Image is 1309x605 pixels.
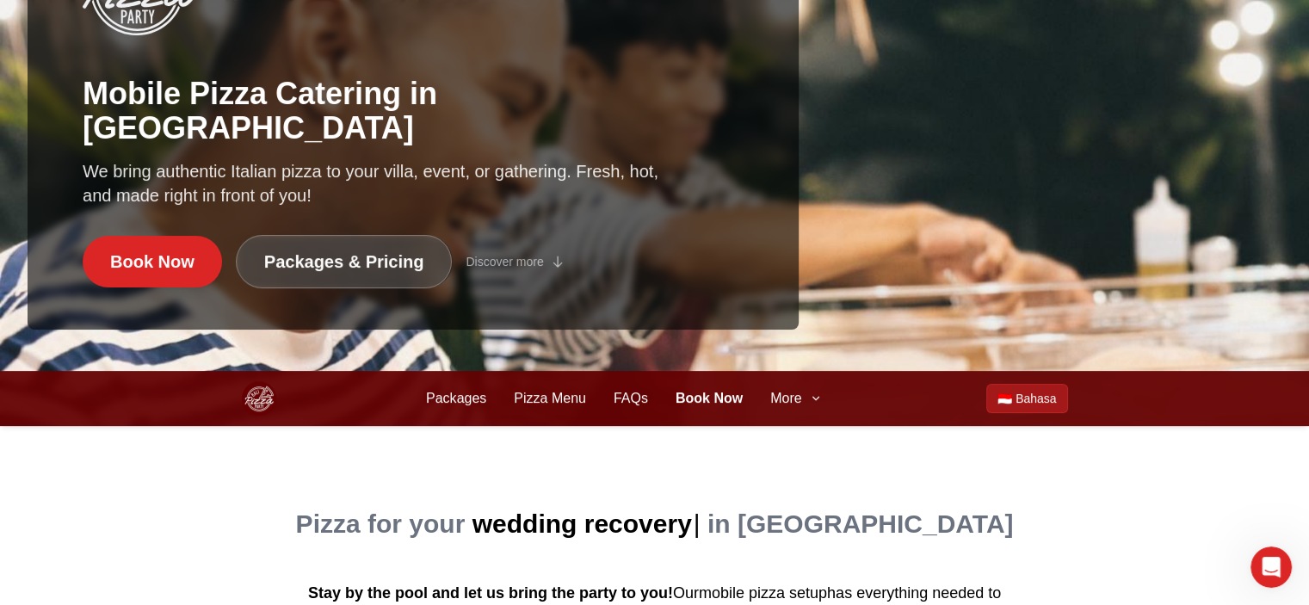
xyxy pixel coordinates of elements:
span: wedding recovery [472,509,692,538]
a: Packages [426,388,486,409]
span: | [694,509,701,538]
a: Pizza Menu [514,388,586,409]
a: Packages & Pricing [236,235,453,288]
span: Discover more [466,253,543,270]
a: FAQs [614,388,648,409]
span: Bahasa [1016,390,1056,407]
h1: Mobile Pizza Catering in [GEOGRAPHIC_DATA] [83,77,744,145]
a: mobile pizza setup [699,584,827,602]
span: Pizza for your [296,509,466,538]
iframe: Intercom live chat [1250,546,1292,588]
img: Bali Pizza Party Logo [242,381,276,416]
a: Book Now [83,236,222,287]
strong: Stay by the pool and let us bring the party to you! [308,584,673,602]
p: We bring authentic Italian pizza to your villa, event, or gathering. Fresh, hot, and made right i... [83,159,661,207]
span: in [GEOGRAPHIC_DATA] [707,509,1014,538]
a: Beralih ke Bahasa Indonesia [986,384,1067,413]
button: More [770,388,822,409]
span: More [770,388,801,409]
a: Book Now [676,388,743,409]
